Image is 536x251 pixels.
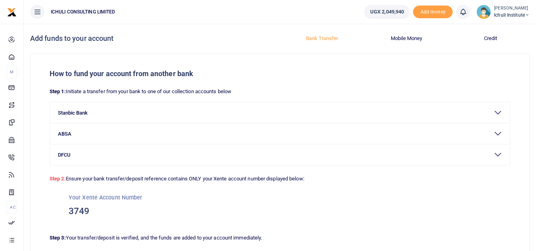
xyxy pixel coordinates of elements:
li: Wallet ballance [361,5,413,19]
li: Ac [6,201,17,214]
a: profile-user [PERSON_NAME] Ichuli Institute [476,5,530,19]
span: Ichuli Institute [494,11,530,19]
h5: How to fund your account from another bank [50,69,510,78]
button: ABSA [50,123,510,144]
li: Toup your wallet [413,6,453,19]
span: Add money [413,6,453,19]
strong: Step 2: [50,176,66,182]
strong: Step 3: [50,235,66,241]
a: logo-small logo-large logo-large [7,9,17,15]
p: Initiate a transfer from your bank to one of our collection accounts below [50,88,510,96]
button: Bank Transfer [285,32,360,45]
button: Mobile Money [369,32,444,45]
small: [PERSON_NAME] [494,5,530,12]
strong: Step 1: [50,88,66,94]
span: UGX 2,049,940 [370,8,404,16]
li: M [6,65,17,79]
button: DFCU [50,144,510,165]
small: Your Xente Account Number [69,194,142,201]
span: ICHULI CONSULTING LIMITED [48,8,119,15]
a: UGX 2,049,940 [364,5,410,19]
p: Your transfer/deposit is verified, and the funds are added to your account immediately. [50,234,510,242]
button: Stanbic Bank [50,102,510,123]
img: profile-user [476,5,491,19]
button: Credit [453,32,528,45]
p: Ensure your bank transfer/deposit reference contains ONLY your Xente account number displayed below: [50,172,510,183]
h4: Add funds to your account [30,34,277,43]
h3: 3749 [69,205,491,217]
a: Add money [413,8,453,14]
img: logo-small [7,8,17,17]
